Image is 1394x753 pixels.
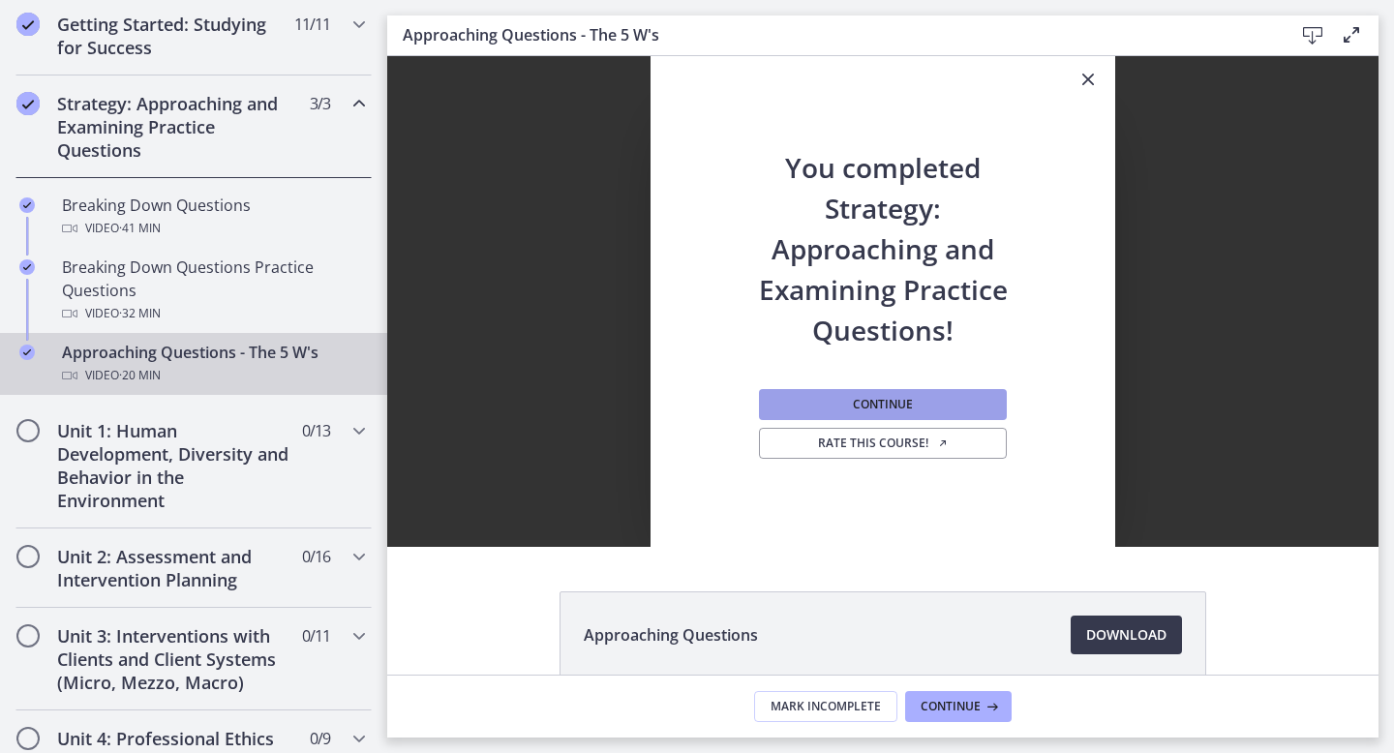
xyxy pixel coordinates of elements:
button: Mark Incomplete [754,691,897,722]
div: Approaching Questions - The 5 W's [62,341,364,387]
div: Video [62,364,364,387]
h2: You completed Strategy: Approaching and Examining Practice Questions! [755,108,1011,350]
i: Completed [19,197,35,213]
div: Breaking Down Questions Practice Questions [62,256,364,325]
span: · 32 min [119,302,161,325]
span: Continue [853,397,913,412]
i: Completed [16,13,40,36]
div: Video [62,217,364,240]
h2: Unit 3: Interventions with Clients and Client Systems (Micro, Mezzo, Macro) [57,624,293,694]
i: Completed [16,92,40,115]
span: 0 / 9 [310,727,330,750]
button: Continue [759,389,1007,420]
span: 0 / 13 [302,419,330,442]
a: Download [1071,616,1182,654]
span: Continue [921,699,981,714]
i: Opens in a new window [937,437,949,449]
div: Breaking Down Questions [62,194,364,240]
span: · 41 min [119,217,161,240]
span: 0 / 11 [302,624,330,648]
span: 0 / 16 [302,545,330,568]
span: Mark Incomplete [771,699,881,714]
i: Completed [19,345,35,360]
button: Close [1061,52,1115,108]
a: Rate this course! Opens in a new window [759,428,1007,459]
span: · 20 min [119,364,161,387]
h2: Getting Started: Studying for Success [57,13,293,59]
span: Download [1086,623,1167,647]
i: Completed [19,259,35,275]
span: Approaching Questions [584,623,758,647]
div: Video [62,302,364,325]
h2: Unit 2: Assessment and Intervention Planning [57,545,293,591]
h2: Unit 1: Human Development, Diversity and Behavior in the Environment [57,419,293,512]
span: 11 / 11 [294,13,330,36]
span: 3 / 3 [310,92,330,115]
h2: Strategy: Approaching and Examining Practice Questions [57,92,293,162]
button: Continue [905,691,1012,722]
h3: Approaching Questions - The 5 W's [403,23,1262,46]
span: Rate this course! [818,436,949,451]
